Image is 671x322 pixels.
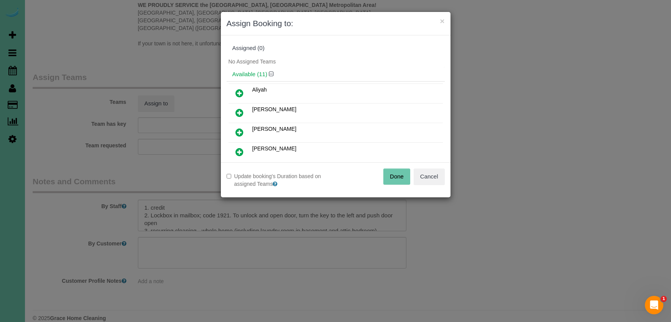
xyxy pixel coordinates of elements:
[252,145,297,152] span: [PERSON_NAME]
[252,126,297,132] span: [PERSON_NAME]
[661,296,667,302] span: 1
[227,174,231,179] input: Update booking's Duration based on assigned Teams
[252,106,297,112] span: [PERSON_NAME]
[227,172,330,188] label: Update booking's Duration based on assigned Teams
[252,87,267,93] span: Aliyah
[383,169,410,185] button: Done
[232,45,439,52] div: Assigned (0)
[229,58,276,65] span: No Assigned Teams
[645,296,663,314] iframe: Intercom live chat
[440,17,444,25] button: ×
[414,169,445,185] button: Cancel
[232,71,439,78] h4: Available (11)
[227,18,445,29] h3: Assign Booking to:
